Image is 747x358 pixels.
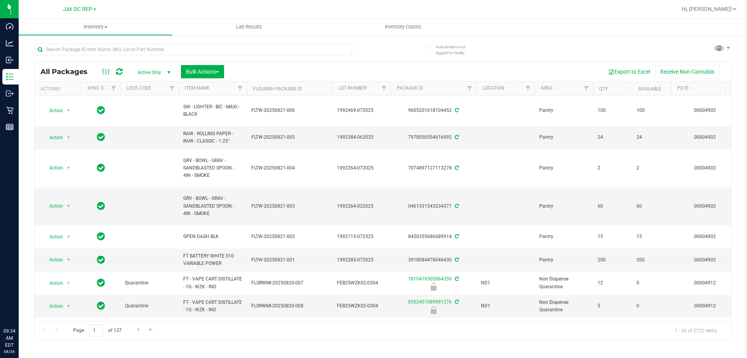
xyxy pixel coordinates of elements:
[4,328,15,349] p: 09:34 AM EDT
[185,85,210,91] a: Item Name
[6,56,14,64] inline-svg: Inbound
[337,107,386,114] span: 1992469-072025
[42,132,63,143] span: Action
[522,82,535,95] a: Filter
[694,108,716,113] a: 00004902
[97,231,105,242] span: In Sync
[637,134,666,141] span: 24
[481,279,530,287] span: ND1
[539,233,588,240] span: Pantry
[183,103,242,118] span: SW - LIGHTER - BIC - MAXI - BLACK
[337,233,386,240] span: 1992115-072325
[226,23,273,30] span: Lab Results
[183,275,242,290] span: FT - VAPE CART DISTILLATE - 1G - WZK - IND
[42,162,63,173] span: Action
[251,256,328,264] span: FLTW-20250821-001
[183,195,242,217] span: GRV - BOWL - GRAV - SANDBLASTED SPOON - 4IN - SMOKE
[454,234,459,239] span: Sync from Compliance System
[338,85,366,91] a: Lot Number
[694,280,716,286] a: 00004912
[4,349,15,354] p: 08/26
[389,233,477,240] div: 8450355686689914
[251,203,328,210] span: FLTW-20250821-003
[454,108,459,113] span: Sync from Compliance System
[42,278,63,289] span: Action
[64,132,74,143] span: select
[183,157,242,180] span: GRV - BOWL - GRAV - SANDBLASTED SPOON - 4IN - SMOKE
[389,134,477,141] div: 7978050554616092
[454,134,459,140] span: Sync from Compliance System
[97,105,105,116] span: In Sync
[598,256,627,264] span: 200
[539,203,588,210] span: Pantry
[669,324,723,336] span: 1 - 20 of 2722 items
[637,256,666,264] span: 200
[97,300,105,311] span: In Sync
[637,302,666,310] span: 0
[337,134,386,141] span: 1992384-062025
[6,123,14,131] inline-svg: Reports
[64,162,74,173] span: select
[694,257,716,263] a: 00004902
[64,254,74,265] span: select
[88,85,117,91] a: Sync Status
[19,19,172,35] a: Inventory
[598,164,627,172] span: 2
[598,107,627,114] span: 100
[251,233,328,240] span: FLTW-20250821-002
[183,233,242,240] span: GPEN DASH BLK
[677,85,689,91] a: PO ID
[67,324,128,337] span: Page of 137
[694,165,716,171] a: 00004902
[42,254,63,265] span: Action
[454,276,459,282] span: Sync from Compliance System
[253,86,302,92] a: Flourish Package ID
[146,324,157,335] a: Go to the last page
[539,134,588,141] span: Pantry
[481,302,530,310] span: ND1
[64,278,74,289] span: select
[183,299,242,314] span: FT - VAPE CART DISTILLATE - 1G - WZK - IND
[389,164,477,172] div: 7074897127113278
[539,256,588,264] span: Pantry
[64,201,74,212] span: select
[463,82,476,95] a: Filter
[454,257,459,263] span: Sync from Compliance System
[64,105,74,116] span: select
[172,19,326,35] a: Lab Results
[42,231,63,242] span: Action
[126,85,151,91] a: Lock Code
[251,302,328,310] span: FLSRWMI-20250820-008
[133,324,144,335] a: Go to the next page
[389,306,477,314] div: Quarantine
[454,203,459,209] span: Sync from Compliance System
[6,23,14,30] inline-svg: Dashboard
[599,86,608,92] a: Qty
[337,279,386,287] span: FEB25WZK02-0304
[637,164,666,172] span: 2
[337,256,386,264] span: 1992285-072025
[181,65,224,78] button: Bulk Actions
[655,65,719,78] button: Receive Non-Cannabis
[251,107,328,114] span: FLTW-20250821-006
[183,252,242,267] span: FT BATTERY WHITE 510 VARIABLE POWER
[637,233,666,240] span: 15
[125,302,174,310] span: Quarantine
[19,23,172,30] span: Inventory
[539,299,588,314] span: Non Dispense Quarantine
[637,203,666,210] span: 60
[694,303,716,309] a: 00004912
[183,130,242,145] span: RAW - ROLLING PAPER - RAW - CLASSIC - 1.25"
[638,86,661,92] a: Available
[34,44,352,55] input: Search Package ID, Item Name, SKU, Lot or Part Number...
[64,301,74,312] span: select
[64,231,74,242] span: select
[97,201,105,212] span: In Sync
[598,279,627,287] span: 12
[42,201,63,212] span: Action
[389,256,477,264] div: 3918084478046430
[389,283,477,291] div: Quarantine
[42,301,63,312] span: Action
[539,107,588,114] span: Pantry
[682,6,732,12] span: Hi, [PERSON_NAME]!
